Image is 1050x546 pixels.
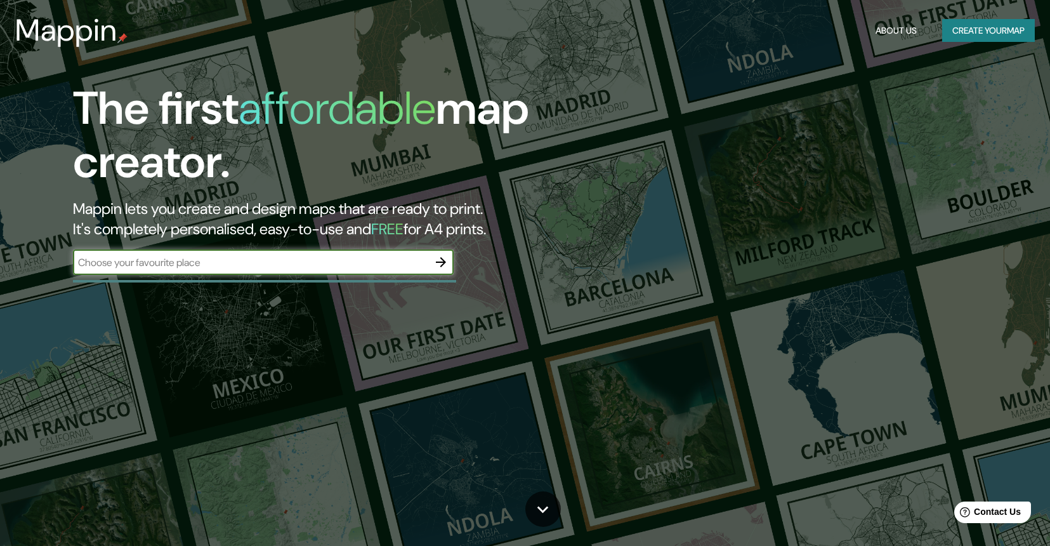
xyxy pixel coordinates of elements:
[371,219,404,239] h5: FREE
[73,255,428,270] input: Choose your favourite place
[73,82,598,199] h1: The first map creator.
[870,19,922,43] button: About Us
[117,33,128,43] img: mappin-pin
[937,496,1036,532] iframe: Help widget launcher
[942,19,1035,43] button: Create yourmap
[15,13,117,48] h3: Mappin
[239,79,436,138] h1: affordable
[73,199,598,239] h2: Mappin lets you create and design maps that are ready to print. It's completely personalised, eas...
